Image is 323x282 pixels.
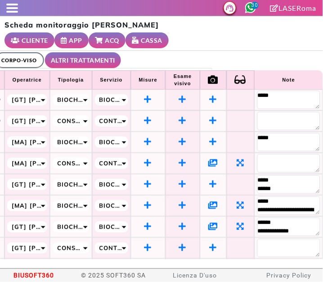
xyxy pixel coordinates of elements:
a: LASERoma [270,4,317,12]
i: Clicca per andare alla pagina di firma [270,5,279,12]
span: CONTROLLO Viso [99,158,124,168]
span: [MA] [PERSON_NAME] [12,137,43,147]
span: Biochimica [57,95,85,105]
small: CASSA [141,36,163,45]
span: [GT] [PERSON_NAME] [12,179,43,189]
span: CONTROLLO Viso [99,243,124,253]
th: Operatrice: activate to sort column ascending [4,70,50,90]
span: [GT] [PERSON_NAME] [12,95,43,105]
th: Tipologia: activate to sort column ascending [50,70,92,90]
span: Biochimica [57,222,85,232]
small: CLIENTE [22,36,49,45]
small: APP [69,36,83,45]
span: Consulenze [57,158,85,168]
span: 30 [251,2,259,9]
span: Biochimica [57,137,85,147]
a: CASSA [126,32,169,48]
th: Esamevisivo: activate to sort column ascending [166,70,200,90]
small: ACQ [105,36,120,45]
span: [MA] [PERSON_NAME] [12,200,43,210]
span: Consulenze [57,116,85,126]
a: Licenza D'uso [173,272,217,279]
th: Servizio: activate to sort column ascending [92,70,131,90]
span: Biochimica Viso M [99,95,124,105]
span: CONTROLLO Viso [99,116,124,126]
a: CLIENTE [4,32,54,48]
a: APP [54,32,89,48]
a: Privacy Policy [267,272,312,279]
span: Biochimica Viso M [99,200,124,210]
span: [MA] [PERSON_NAME] [12,158,43,168]
th: Note: activate to sort column ascending [255,70,323,90]
span: [GT] [PERSON_NAME] [12,243,43,253]
span: [GT] [PERSON_NAME] [12,116,43,126]
span: Biochimica [57,200,85,210]
a: ACQ [89,32,126,48]
span: Biochimica Viso M [99,137,124,147]
a: ALTRI TRATTAMENTI [45,52,121,68]
span: Biochimica [57,179,85,189]
h2: Scheda monitoraggio [PERSON_NAME] [4,21,159,29]
th: Misure: activate to sort column ascending [131,70,166,90]
span: [GT] [PERSON_NAME] [12,222,43,232]
th: : activate to sort column ascending [200,70,227,90]
span: Biochimica Viso M [99,179,124,189]
th: : activate to sort column ascending [227,70,255,90]
span: Consulenze [57,243,85,253]
span: Biochimica Viso M [99,222,124,232]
